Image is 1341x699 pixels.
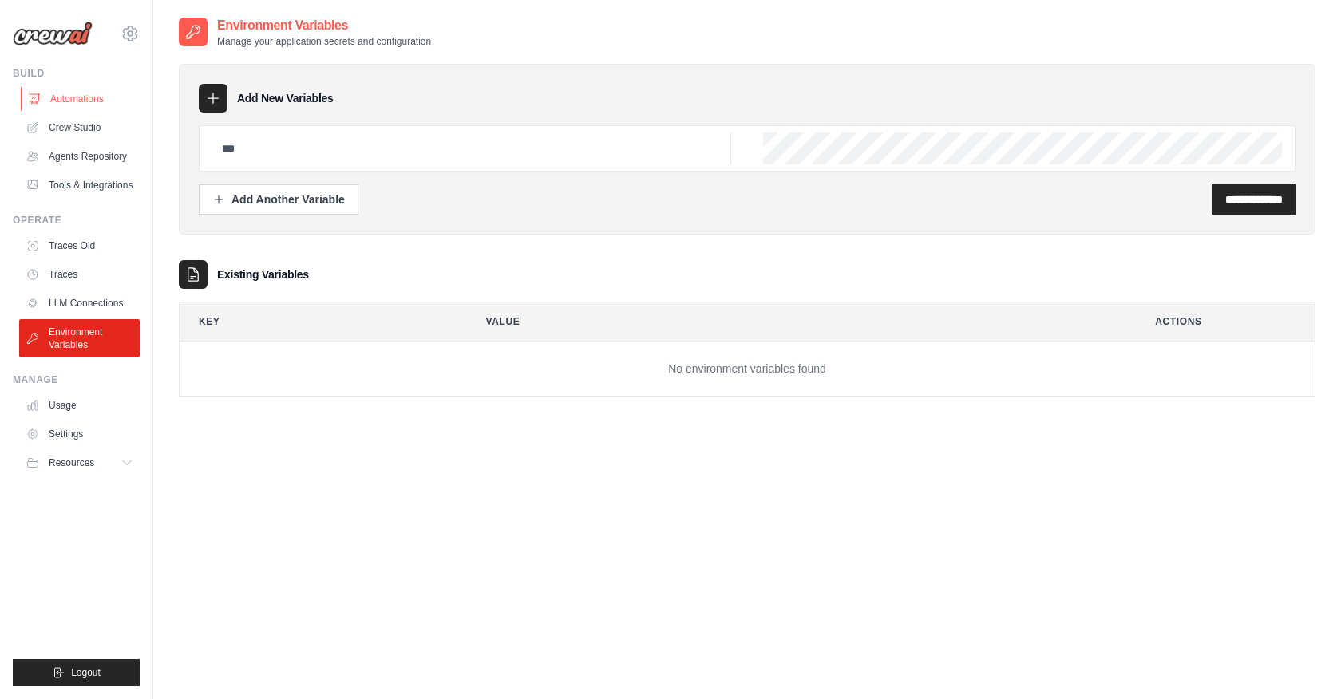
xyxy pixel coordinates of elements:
h3: Existing Variables [217,267,309,282]
a: Traces Old [19,233,140,259]
p: Manage your application secrets and configuration [217,35,431,48]
div: Build [13,67,140,80]
a: Tools & Integrations [19,172,140,198]
a: Settings [19,421,140,447]
a: Traces [19,262,140,287]
div: Add Another Variable [212,192,345,207]
td: No environment variables found [180,342,1315,397]
a: Usage [19,393,140,418]
h2: Environment Variables [217,16,431,35]
a: LLM Connections [19,290,140,316]
a: Automations [21,86,141,112]
button: Resources [19,450,140,476]
a: Agents Repository [19,144,140,169]
button: Logout [13,659,140,686]
span: Resources [49,456,94,469]
h3: Add New Variables [237,90,334,106]
div: Manage [13,373,140,386]
span: Logout [71,666,101,679]
a: Crew Studio [19,115,140,140]
button: Add Another Variable [199,184,358,215]
div: Operate [13,214,140,227]
th: Key [180,302,454,341]
th: Actions [1136,302,1315,341]
th: Value [467,302,1124,341]
a: Environment Variables [19,319,140,357]
img: Logo [13,22,93,45]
